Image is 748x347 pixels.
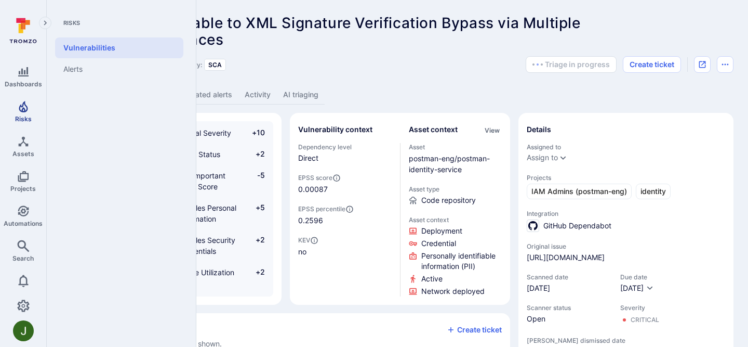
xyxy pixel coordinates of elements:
[483,124,502,135] div: Click to view all asset context details
[527,252,605,263] a: [URL][DOMAIN_NAME]
[620,304,659,312] span: Severity
[245,170,265,192] span: -5
[245,149,265,160] span: +2
[559,153,567,162] button: Expand dropdown
[409,154,490,174] a: postman-eng/postman-identity-service
[527,304,610,312] span: Scanner status
[178,150,220,159] span: Open Status
[527,184,632,199] a: IAM Admins (postman-eng)
[409,124,458,135] h2: Asset context
[527,174,725,182] span: Projects
[245,202,265,224] span: +5
[4,220,43,227] span: Automations
[532,63,543,66] img: Loading...
[166,85,238,105] a: Associated alerts
[178,128,231,137] span: Critical Severity
[12,254,34,262] span: Search
[409,216,502,224] span: Asset context
[178,171,225,191] span: Not Important EPSS Score
[12,150,34,158] span: Assets
[178,203,236,223] span: Handles Personal Information
[245,267,265,278] span: +2
[526,56,617,73] button: Triage in progress
[238,85,277,105] a: Activity
[204,59,226,71] div: SCA
[636,184,671,199] a: identity
[640,186,666,197] span: identity
[527,153,558,162] button: Assign to
[55,37,183,58] a: Vulnerabilities
[421,286,485,297] span: Click to view evidence
[39,17,51,29] button: Expand navigation menu
[42,19,49,28] i: Expand navigation menu
[61,85,733,105] div: Vulnerability tabs
[245,288,265,310] span: -2
[527,283,610,293] span: [DATE]
[178,289,238,309] span: Private or Internal Asset
[298,124,372,135] h2: Vulnerability context
[5,80,42,88] span: Dashboards
[298,236,392,245] span: KEV
[527,273,610,281] span: Scanned date
[543,221,611,231] span: GitHub Dependabot
[421,251,502,272] span: Click to view evidence
[298,215,392,226] span: 0.2596
[527,242,725,250] span: Original issue
[13,320,34,341] div: Julia Nakonechna
[620,284,644,292] span: [DATE]
[527,143,725,151] span: Assigned to
[15,115,32,123] span: Risks
[421,195,476,205] span: Code repository
[527,314,610,324] span: Open
[298,143,392,151] span: Dependency level
[55,19,183,27] span: Risks
[620,273,654,293] div: Due date field
[631,316,659,324] div: Critical
[277,85,325,105] a: AI triaging
[10,185,36,192] span: Projects
[527,124,551,135] h2: Details
[620,273,654,281] span: Due date
[623,56,681,73] button: Create ticket
[178,236,235,255] span: Handles Security Credentials
[447,325,502,335] button: Create ticket
[298,205,392,213] span: EPSS percentile
[13,320,34,341] img: ACg8ocJb5u1MqhRZCS4qt_lttNeNnvlQtAsFnznmah6JoQoAHxP7zA=s96-c
[527,210,725,217] span: Integration
[421,274,443,284] span: Click to view evidence
[61,14,581,32] span: xml-crypto Vulnerable to XML Signature Verification Bypass via Multiple
[298,174,392,182] span: EPSS score
[531,186,627,197] span: IAM Admins (postman-eng)
[55,58,183,80] a: Alerts
[717,56,733,73] button: Options menu
[620,283,654,293] button: [DATE]
[245,127,265,138] span: +10
[409,143,502,151] span: Asset
[178,268,234,277] span: Active Utilization
[694,56,711,73] div: Open original issue
[245,235,265,256] span: +2
[298,247,392,257] span: no
[298,153,392,163] span: Direct
[421,238,456,249] span: Click to view evidence
[409,185,502,193] span: Asset type
[527,337,725,344] span: [PERSON_NAME] dismissed date
[483,126,502,134] button: View
[421,226,462,236] span: Click to view evidence
[298,184,328,195] span: 0.00087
